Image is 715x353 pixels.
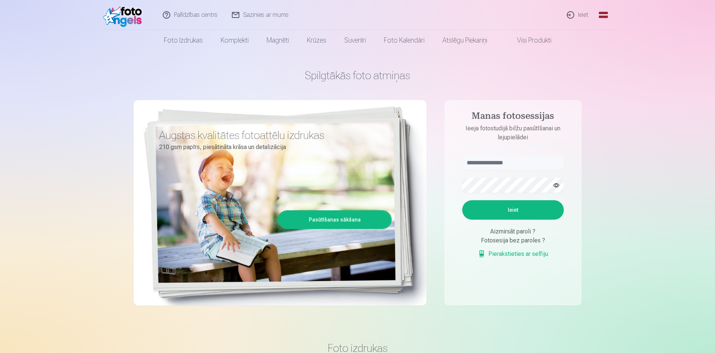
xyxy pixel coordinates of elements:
[462,200,564,220] button: Ieiet
[496,30,560,51] a: Visi produkti
[103,3,146,27] img: /fa1
[375,30,433,51] a: Foto kalendāri
[335,30,375,51] a: Suvenīri
[455,111,571,124] h4: Manas fotosessijas
[279,211,391,228] a: Pasūtīšanas sākšana
[155,30,212,51] a: Foto izdrukas
[462,236,564,245] div: Fotosesija bez paroles ?
[159,128,386,142] h3: Augstas kvalitātes fotoattēlu izdrukas
[478,250,548,258] a: Pierakstieties ar selfiju
[433,30,496,51] a: Atslēgu piekariņi
[455,124,571,142] p: Ieeja fotostudijā bilžu pasūtīšanai un lejupielādei
[462,227,564,236] div: Aizmirsāt paroli ?
[134,69,582,82] h1: Spilgtākās foto atmiņas
[159,142,386,152] p: 210 gsm papīrs, piesātināta krāsa un detalizācija
[258,30,298,51] a: Magnēti
[298,30,335,51] a: Krūzes
[212,30,258,51] a: Komplekti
